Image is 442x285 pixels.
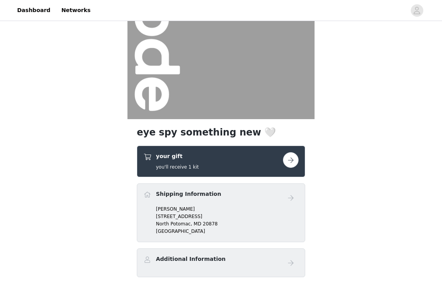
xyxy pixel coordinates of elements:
[156,221,192,227] span: North Potomac,
[57,2,95,19] a: Networks
[156,228,299,235] p: [GEOGRAPHIC_DATA]
[137,125,305,139] h1: eye spy something new 🤍
[156,164,199,171] h5: you'll receive 1 kit
[137,248,305,277] div: Additional Information
[156,213,299,220] p: [STREET_ADDRESS]
[137,183,305,242] div: Shipping Information
[194,221,202,227] span: MD
[156,190,221,198] h4: Shipping Information
[413,4,421,17] div: avatar
[137,146,305,177] div: your gift
[156,255,226,263] h4: Additional Information
[12,2,55,19] a: Dashboard
[156,152,199,160] h4: your gift
[156,206,299,213] p: [PERSON_NAME]
[203,221,217,227] span: 20878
